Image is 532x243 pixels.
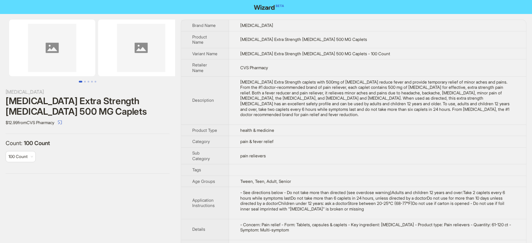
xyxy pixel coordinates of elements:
[6,140,24,146] span: Count :
[240,128,274,133] span: health & medicine
[192,150,210,161] span: Sub Category
[88,81,89,83] button: Go to slide 3
[240,79,515,117] div: Tylenol Extra Strength caplets with 500mg of acetaminophen reduce fever and provide temporary rel...
[6,117,170,128] div: $12.99 from CVS Pharmacy
[8,154,28,159] span: 100 Count
[58,120,62,124] span: select
[240,23,273,28] span: [MEDICAL_DATA]
[240,190,515,212] div: - See directions below - Do not take more than directed (see overdose warning)Adults and children...
[192,98,214,103] span: Description
[192,62,207,73] span: Retailer Name
[6,88,170,96] div: [MEDICAL_DATA]
[192,198,215,208] span: Application Instructions
[240,222,515,233] div: - Concern: Pain relief - Form: Tablets, capsules & caplets - Key ingredient: Acetaminophen - Prod...
[8,151,33,162] span: available
[192,167,201,172] span: Tags
[240,65,268,70] span: CVS Pharmacy
[6,96,170,117] div: [MEDICAL_DATA] Extra Strength [MEDICAL_DATA] 500 MG Caplets
[24,140,50,146] span: 100 Count
[240,153,266,158] span: pain relievers
[240,37,367,42] span: [MEDICAL_DATA] Extra Strength [MEDICAL_DATA] 500 MG Caplets
[9,20,95,76] img: Tylenol Extra Strength Acetaminophen 500 MG Caplets Tylenol Extra Strength Acetaminophen 500 MG C...
[240,139,274,144] span: pain & fever relief
[192,227,205,232] span: Details
[91,81,93,83] button: Go to slide 4
[95,81,96,83] button: Go to slide 5
[79,81,82,83] button: Go to slide 1
[192,128,217,133] span: Product Type
[98,20,184,76] img: Tylenol Extra Strength Acetaminophen 500 MG Caplets Tylenol Extra Strength Acetaminophen 500 MG C...
[192,34,207,45] span: Product Name
[192,179,215,184] span: Age Groups
[84,81,86,83] button: Go to slide 2
[192,51,217,56] span: Variant Name
[240,179,291,184] span: Tween, Teen, Adult, Senior
[240,51,390,56] span: [MEDICAL_DATA] Extra Strength [MEDICAL_DATA] 500 MG Caplets - 100 Count
[192,139,210,144] span: Category
[192,23,216,28] span: Brand Name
